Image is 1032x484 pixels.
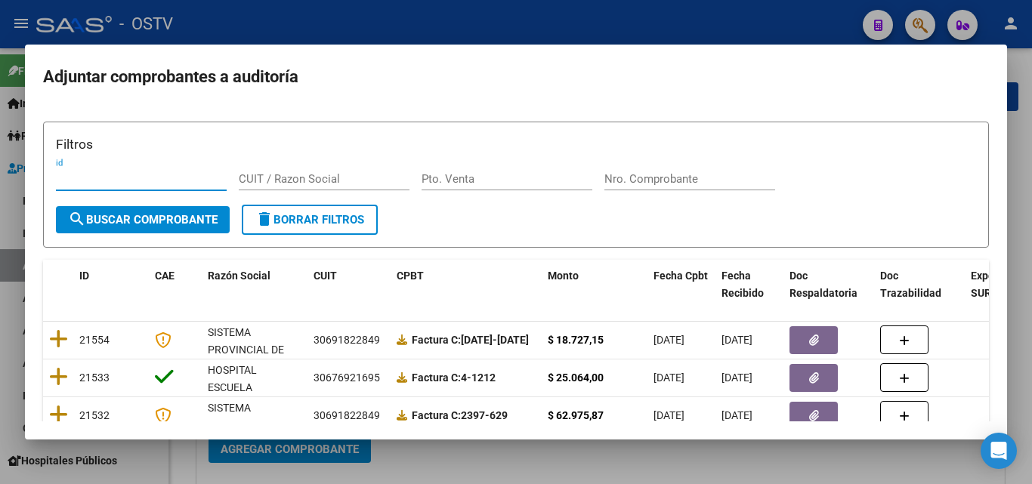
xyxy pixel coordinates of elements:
strong: [DATE]-[DATE] [412,334,529,346]
strong: $ 62.975,87 [548,409,604,421]
span: [DATE] [653,409,684,421]
h3: Filtros [56,134,976,154]
span: Razón Social [208,270,270,282]
span: Fecha Recibido [721,270,764,299]
span: Factura C: [412,334,461,346]
datatable-header-cell: Razón Social [202,260,307,310]
span: CUIT [314,270,337,282]
datatable-header-cell: Fecha Recibido [715,260,783,310]
span: CAE [155,270,175,282]
span: 21533 [79,371,110,384]
span: Doc Trazabilidad [880,270,941,299]
mat-icon: search [68,210,86,228]
span: [DATE] [721,334,752,346]
span: ID [79,270,89,282]
span: 21554 [79,334,110,346]
span: [DATE] [721,409,752,421]
mat-icon: delete [255,210,273,228]
span: Borrar Filtros [255,213,364,227]
datatable-header-cell: Fecha Cpbt [647,260,715,310]
span: Factura C: [412,371,461,384]
span: 21532 [79,409,110,421]
span: Buscar Comprobante [68,213,218,227]
div: HOSPITAL ESCUELA [PERSON_NAME] [208,362,301,413]
span: CPBT [397,270,424,282]
button: Buscar Comprobante [56,206,230,233]
strong: 2397-629 [412,409,508,421]
datatable-header-cell: Doc Respaldatoria [783,260,874,310]
button: Borrar Filtros [242,205,378,235]
span: Doc Respaldatoria [789,270,857,299]
div: SISTEMA PROVINCIAL DE SALUD [208,324,301,375]
h2: Adjuntar comprobantes a auditoría [43,63,989,91]
span: Fecha Cpbt [653,270,708,282]
span: 30691822849 [314,334,380,346]
span: [DATE] [653,371,684,384]
datatable-header-cell: CPBT [391,260,542,310]
span: Factura C: [412,409,461,421]
datatable-header-cell: CAE [149,260,202,310]
span: [DATE] [653,334,684,346]
strong: $ 25.064,00 [548,371,604,384]
datatable-header-cell: Doc Trazabilidad [874,260,965,310]
datatable-header-cell: Monto [542,260,647,310]
span: 30676921695 [314,371,380,384]
datatable-header-cell: ID [73,260,149,310]
span: [DATE] [721,371,752,384]
div: Open Intercom Messenger [981,433,1017,469]
div: SISTEMA PROVINCIAL DE SALUD [208,399,301,451]
datatable-header-cell: CUIT [307,260,391,310]
span: 30691822849 [314,409,380,421]
span: Monto [548,270,579,282]
strong: 4-1212 [412,371,496,384]
strong: $ 18.727,15 [548,334,604,346]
